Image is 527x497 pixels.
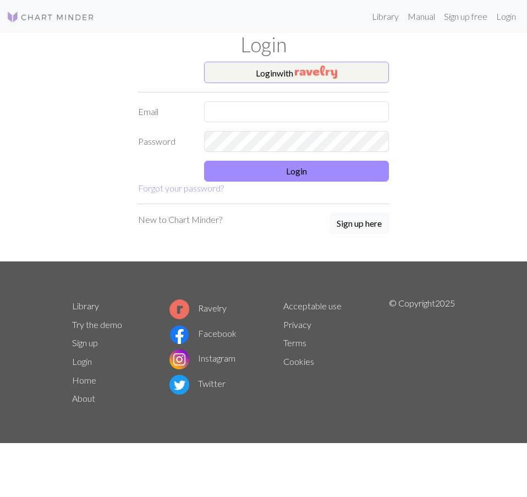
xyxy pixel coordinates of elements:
img: Instagram logo [169,349,189,369]
a: Sign up [72,337,98,348]
label: Email [131,101,197,122]
h1: Login [65,33,462,57]
a: Sign up here [330,213,389,235]
a: Twitter [169,378,226,389]
a: Try the demo [72,319,122,330]
img: Ravelry [295,65,337,79]
button: Sign up here [330,213,389,234]
img: Ravelry logo [169,299,189,319]
label: Password [131,131,197,152]
a: Privacy [283,319,311,330]
button: Loginwith [204,62,389,84]
a: Facebook [169,328,237,338]
button: Login [204,161,389,182]
a: Library [72,301,99,311]
a: Manual [403,6,440,28]
a: Cookies [283,356,314,367]
a: Login [492,6,520,28]
a: Home [72,375,96,385]
p: © Copyright 2025 [389,297,455,408]
a: Forgot your password? [138,183,224,193]
a: Login [72,356,92,367]
img: Facebook logo [169,325,189,345]
a: Terms [283,337,306,348]
a: Instagram [169,353,235,363]
a: About [72,393,95,403]
img: Twitter logo [169,375,189,395]
a: Acceptable use [283,301,342,311]
a: Sign up free [440,6,492,28]
a: Library [367,6,403,28]
img: Logo [7,10,95,24]
a: Ravelry [169,303,227,313]
p: New to Chart Minder? [138,213,222,226]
